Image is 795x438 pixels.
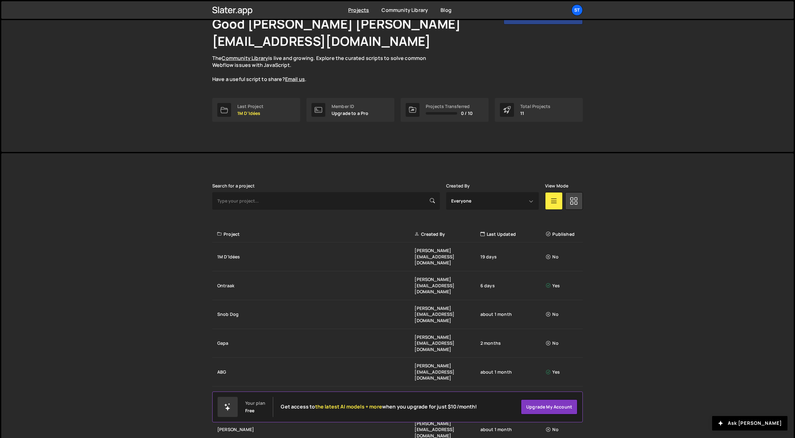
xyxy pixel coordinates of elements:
[446,183,470,188] label: Created By
[480,311,546,317] div: about 1 month
[212,387,583,415] a: EffiBLUE [PERSON_NAME][EMAIL_ADDRESS][DOMAIN_NAME] 2 months No
[414,231,480,237] div: Created By
[332,104,369,109] div: Member ID
[414,334,480,353] div: [PERSON_NAME][EMAIL_ADDRESS][DOMAIN_NAME]
[217,283,414,289] div: Ontraak
[285,76,305,83] a: Email us
[245,408,255,413] div: Free
[520,104,550,109] div: Total Projects
[480,231,546,237] div: Last Updated
[546,369,579,375] div: Yes
[414,363,480,381] div: [PERSON_NAME][EMAIL_ADDRESS][DOMAIN_NAME]
[520,111,550,116] p: 11
[217,426,414,433] div: [PERSON_NAME]
[414,247,480,266] div: [PERSON_NAME][EMAIL_ADDRESS][DOMAIN_NAME]
[461,111,473,116] span: 0 / 10
[212,192,440,210] input: Type your project...
[480,340,546,346] div: 2 months
[212,15,526,50] h1: Good [PERSON_NAME] [PERSON_NAME][EMAIL_ADDRESS][DOMAIN_NAME]
[212,98,300,122] a: Last Project 1M D'Idées
[332,111,369,116] p: Upgrade to a Pro
[480,369,546,375] div: about 1 month
[414,276,480,295] div: [PERSON_NAME][EMAIL_ADDRESS][DOMAIN_NAME]
[217,231,414,237] div: Project
[217,311,414,317] div: Snob Dog
[414,305,480,324] div: [PERSON_NAME][EMAIL_ADDRESS][DOMAIN_NAME]
[237,111,263,116] p: 1M D'Idées
[348,7,369,14] a: Projects
[546,311,579,317] div: No
[212,183,255,188] label: Search for a project
[217,369,414,375] div: ABG
[712,416,787,430] button: Ask [PERSON_NAME]
[441,7,452,14] a: Blog
[281,404,477,410] h2: Get access to when you upgrade for just $10/month!
[546,283,579,289] div: Yes
[480,254,546,260] div: 19 days
[546,231,579,237] div: Published
[381,7,428,14] a: Community Library
[237,104,263,109] div: Last Project
[217,340,414,346] div: Gapa
[212,358,583,387] a: ABG [PERSON_NAME][EMAIL_ADDRESS][DOMAIN_NAME] about 1 month Yes
[521,399,577,414] a: Upgrade my account
[212,242,583,271] a: 1M D'Idées [PERSON_NAME][EMAIL_ADDRESS][DOMAIN_NAME] 19 days No
[245,401,265,406] div: Your plan
[212,55,438,83] p: The is live and growing. Explore the curated scripts to solve common Webflow issues with JavaScri...
[480,426,546,433] div: about 1 month
[222,55,268,62] a: Community Library
[315,403,382,410] span: the latest AI models + more
[546,340,579,346] div: No
[545,183,568,188] label: View Mode
[546,426,579,433] div: No
[212,329,583,358] a: Gapa [PERSON_NAME][EMAIL_ADDRESS][DOMAIN_NAME] 2 months No
[480,283,546,289] div: 6 days
[217,254,414,260] div: 1M D'Idées
[546,254,579,260] div: No
[571,4,583,16] a: St
[212,300,583,329] a: Snob Dog [PERSON_NAME][EMAIL_ADDRESS][DOMAIN_NAME] about 1 month No
[426,104,473,109] div: Projects Transferred
[212,271,583,300] a: Ontraak [PERSON_NAME][EMAIL_ADDRESS][DOMAIN_NAME] 6 days Yes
